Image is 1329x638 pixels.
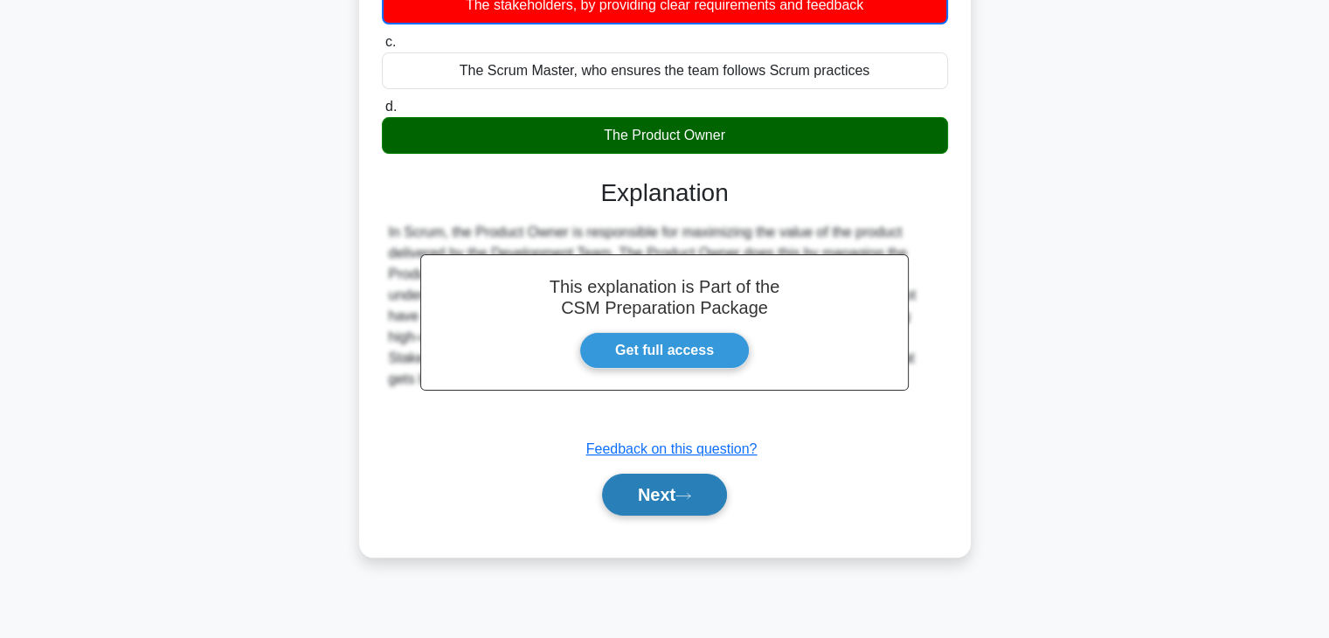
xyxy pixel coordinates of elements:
div: The Scrum Master, who ensures the team follows Scrum practices [382,52,948,89]
a: Get full access [579,332,750,369]
button: Next [602,474,727,516]
div: The Product Owner [382,117,948,154]
a: Feedback on this question? [586,441,758,456]
div: In Scrum, the Product Owner is responsible for maximizing the value of the product delivered by t... [389,222,941,390]
span: c. [385,34,396,49]
h3: Explanation [392,178,938,208]
span: d. [385,99,397,114]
